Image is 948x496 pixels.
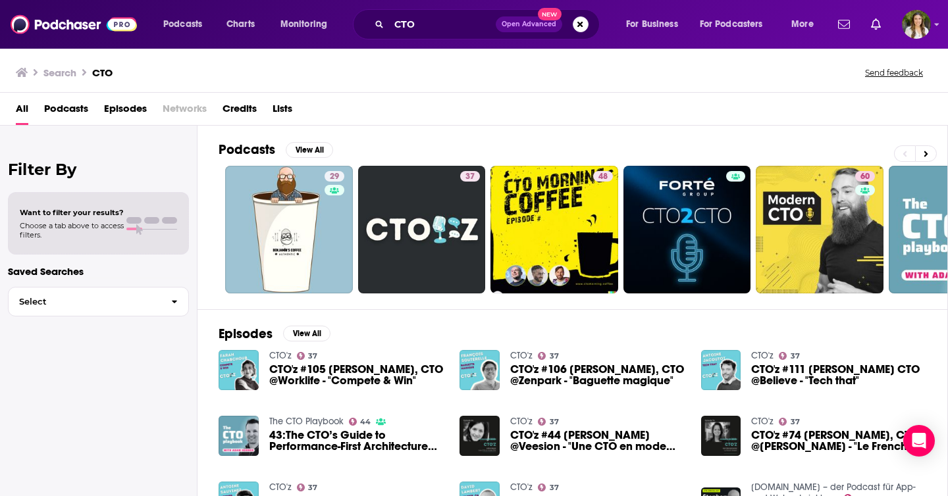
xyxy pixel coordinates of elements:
span: 48 [598,170,608,184]
span: 37 [550,485,559,491]
input: Search podcasts, credits, & more... [389,14,496,35]
span: 37 [550,353,559,359]
a: Episodes [104,98,147,125]
a: CTO'z #105 Farah Chabchoub, CTO @Worklife - "Compete & Win" [269,364,444,386]
img: 43:The CTO’s Guide to Performance-First Architecture with Victor Nicollet (Lokad CTO) [219,416,259,456]
span: CTO'z #105 [PERSON_NAME], CTO @Worklife - "Compete & Win" [269,364,444,386]
span: CTO'z #44 [PERSON_NAME] @Veesion - "Une CTO en mode CNV" [510,430,685,452]
span: Monitoring [280,15,327,34]
button: Open AdvancedNew [496,16,562,32]
a: CTO'z [269,350,292,361]
h3: Search [43,66,76,79]
div: Open Intercom Messenger [903,425,935,457]
div: Search podcasts, credits, & more... [365,9,612,39]
h2: Episodes [219,326,273,342]
a: 37 [460,171,480,182]
a: 29 [325,171,344,182]
a: 43:The CTO’s Guide to Performance-First Architecture with Victor Nicollet (Lokad CTO) [269,430,444,452]
a: 29 [225,166,353,293]
a: CTO'z #111 Antoine Jacoutot CTO @Believe - "Tech that" [751,364,926,386]
span: 37 [465,170,475,184]
span: More [791,15,814,34]
a: Show notifications dropdown [866,13,886,36]
a: CTO'z #106 François Souterelle, CTO @Zenpark - "Baguette magique" [510,364,685,386]
a: 37 [538,484,559,491]
a: Lists [273,98,292,125]
a: 44 [349,418,371,426]
a: CTO'z [510,482,533,493]
a: Credits [223,98,257,125]
a: PodcastsView All [219,141,333,158]
a: 60 [756,166,883,293]
button: Show profile menu [902,10,931,39]
span: 44 [360,419,371,425]
img: Podchaser - Follow, Share and Rate Podcasts [11,12,137,37]
span: Want to filter your results? [20,208,124,217]
img: CTO'z #74 Sam Ramachandra, CTO @Le Parisien - "Le French Dream" [701,416,741,456]
button: View All [283,326,330,341]
a: 37 [358,166,486,293]
a: 37 [538,352,559,360]
span: For Business [626,15,678,34]
p: Saved Searches [8,265,189,278]
a: CTO'z #44 Céline Bayer @Veesion - "Une CTO en mode CNV" [510,430,685,452]
a: CTO'z #74 Sam Ramachandra, CTO @Le Parisien - "Le French Dream" [751,430,926,452]
span: Choose a tab above to access filters. [20,221,124,239]
a: Show notifications dropdown [833,13,855,36]
h3: CTO [92,66,113,79]
a: 37 [779,418,800,426]
a: CTO'z [269,482,292,493]
span: Select [9,297,161,306]
a: 37 [538,418,559,426]
a: All [16,98,28,125]
a: Podcasts [44,98,88,125]
img: CTO'z #105 Farah Chabchoub, CTO @Worklife - "Compete & Win" [219,350,259,390]
a: CTO'z [510,350,533,361]
h2: Podcasts [219,141,275,158]
a: CTO'z [510,416,533,427]
a: CTO'z [751,416,774,427]
a: 48 [593,171,613,182]
span: Podcasts [163,15,202,34]
a: 37 [779,352,800,360]
img: CTO'z #44 Céline Bayer @Veesion - "Une CTO en mode CNV" [460,416,500,456]
img: CTO'z #106 François Souterelle, CTO @Zenpark - "Baguette magique" [460,350,500,390]
span: 37 [791,353,800,359]
span: 37 [791,419,800,425]
button: open menu [154,14,219,35]
a: 60 [855,171,875,182]
button: Send feedback [861,67,927,78]
a: CTO'z [751,350,774,361]
span: CTO'z #106 [PERSON_NAME], CTO @Zenpark - "Baguette magique" [510,364,685,386]
span: CTO'z #111 [PERSON_NAME] CTO @Believe - "Tech that" [751,364,926,386]
a: 37 [297,352,318,360]
button: Select [8,287,189,316]
span: 37 [550,419,559,425]
button: open menu [691,14,782,35]
button: open menu [271,14,344,35]
span: For Podcasters [700,15,763,34]
span: Charts [226,15,255,34]
span: 37 [308,353,317,359]
a: EpisodesView All [219,326,330,342]
button: open menu [782,14,830,35]
span: CTO'z #74 [PERSON_NAME], CTO @[PERSON_NAME] - "Le French Dream" [751,430,926,452]
img: User Profile [902,10,931,39]
a: 37 [297,484,318,491]
a: Charts [218,14,263,35]
span: Logged in as lizchapa [902,10,931,39]
span: 43:The CTO’s Guide to Performance-First Architecture with [PERSON_NAME] (Lokad CTO) [269,430,444,452]
button: View All [286,142,333,158]
span: 60 [860,170,870,184]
